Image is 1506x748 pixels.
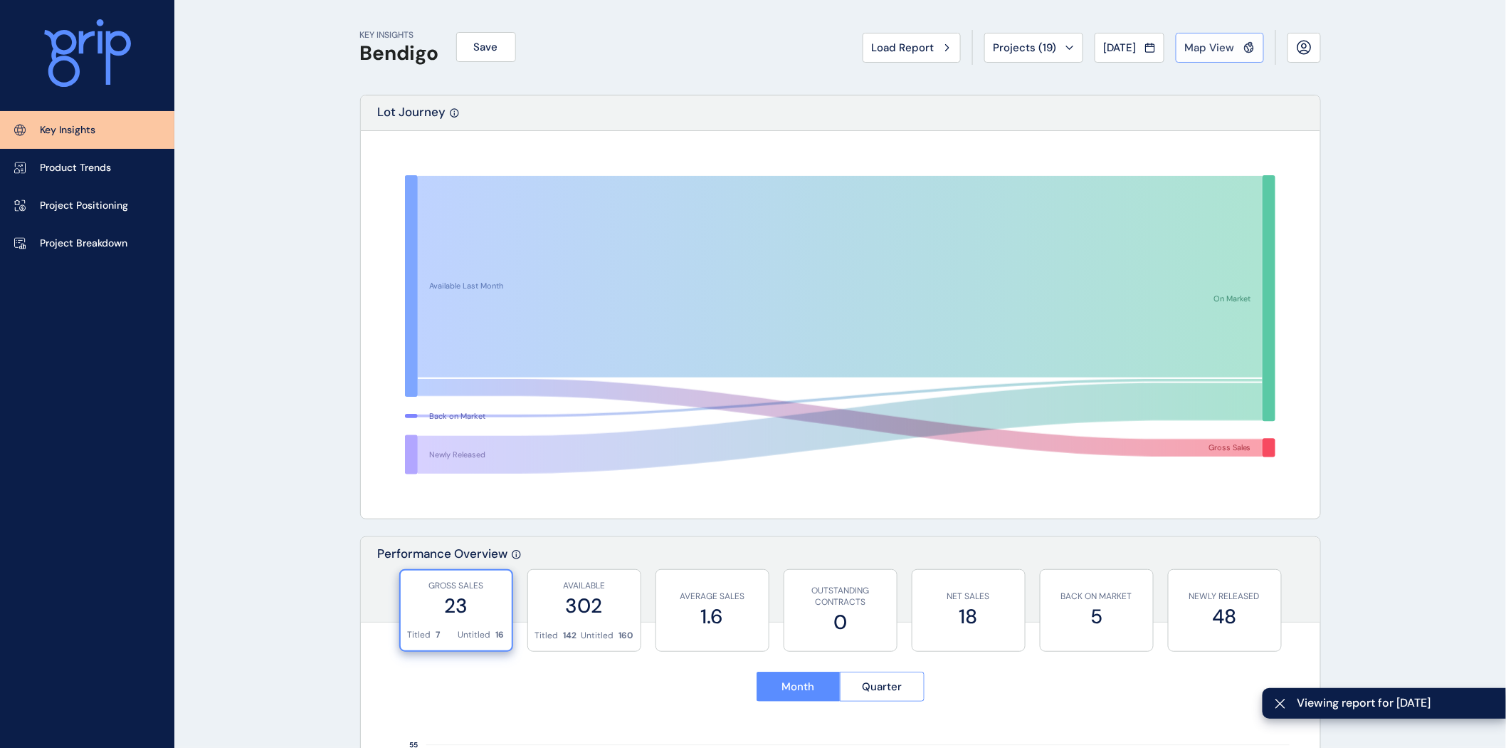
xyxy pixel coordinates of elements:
[920,591,1018,603] p: NET SALES
[40,199,128,213] p: Project Positioning
[40,123,95,137] p: Key Insights
[378,546,508,622] p: Performance Overview
[378,104,446,130] p: Lot Journey
[1104,41,1137,55] span: [DATE]
[619,630,633,642] p: 160
[1176,591,1274,603] p: NEWLY RELEASED
[840,672,925,702] button: Quarter
[535,592,633,620] label: 302
[496,629,505,641] p: 16
[535,580,633,592] p: AVAILABLE
[1048,603,1146,630] label: 5
[663,603,762,630] label: 1.6
[1176,603,1274,630] label: 48
[408,629,431,641] p: Titled
[994,41,1057,55] span: Projects ( 19 )
[791,585,890,609] p: OUTSTANDING CONTRACTS
[40,237,127,251] p: Project Breakdown
[535,630,559,642] p: Titled
[1176,33,1264,63] button: Map View
[782,680,815,694] span: Month
[408,580,505,592] p: GROSS SALES
[984,33,1083,63] button: Projects (19)
[791,608,890,636] label: 0
[564,630,577,642] p: 142
[360,41,439,66] h1: Bendigo
[1048,591,1146,603] p: BACK ON MARKET
[920,603,1018,630] label: 18
[408,592,505,620] label: 23
[1185,41,1235,55] span: Map View
[872,41,934,55] span: Load Report
[1095,33,1164,63] button: [DATE]
[581,630,614,642] p: Untitled
[863,33,961,63] button: Load Report
[663,591,762,603] p: AVERAGE SALES
[1297,695,1495,711] span: Viewing report for [DATE]
[458,629,491,641] p: Untitled
[40,161,111,175] p: Product Trends
[474,40,498,54] span: Save
[436,629,441,641] p: 7
[757,672,841,702] button: Month
[360,29,439,41] p: KEY INSIGHTS
[456,32,516,62] button: Save
[862,680,902,694] span: Quarter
